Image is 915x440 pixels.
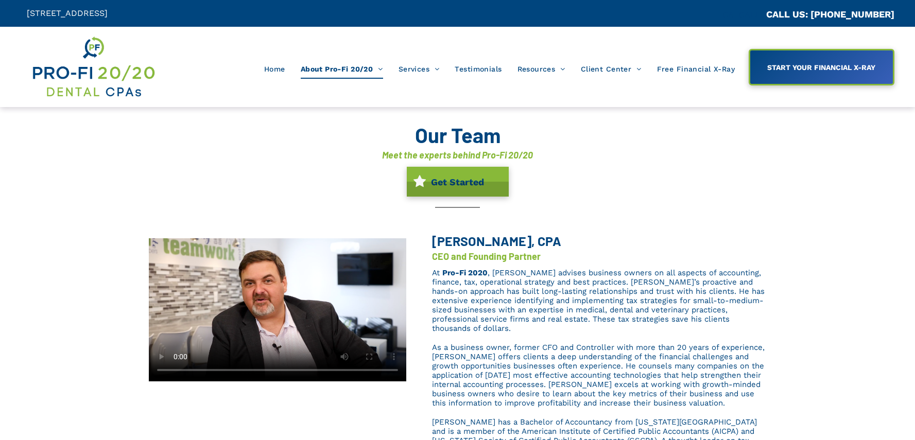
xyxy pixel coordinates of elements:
span: [STREET_ADDRESS] [27,8,108,18]
a: Pro-Fi 2020 [442,268,488,277]
a: Resources [510,59,573,79]
a: CALL US: [PHONE_NUMBER] [766,9,894,20]
span: As a business owner, former CFO and Controller with more than 20 years of experience, [PERSON_NAM... [432,343,765,408]
span: [PERSON_NAME], CPA [432,233,561,249]
font: Meet the experts behind Pro-Fi 20/20 [382,149,533,161]
span: CA::CALLC [722,10,766,20]
span: Get Started [427,171,488,192]
a: Services [391,59,447,79]
a: Testimonials [447,59,509,79]
a: Client Center [573,59,649,79]
a: Free Financial X-Ray [649,59,743,79]
span: , [PERSON_NAME] advises business owners on all aspects of accounting, finance, tax, operational s... [432,268,765,333]
a: About Pro-Fi 20/20 [293,59,391,79]
span: START YOUR FINANCIAL X-RAY [764,58,879,77]
span: At [432,268,440,277]
img: Get Dental CPA Consulting, Bookkeeping, & Bank Loans [31,34,156,99]
font: Our Team [415,122,500,147]
a: Get Started [407,167,509,197]
a: START YOUR FINANCIAL X-RAY [749,49,894,85]
a: Home [256,59,293,79]
font: CEO and Founding Partner [432,251,541,262]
